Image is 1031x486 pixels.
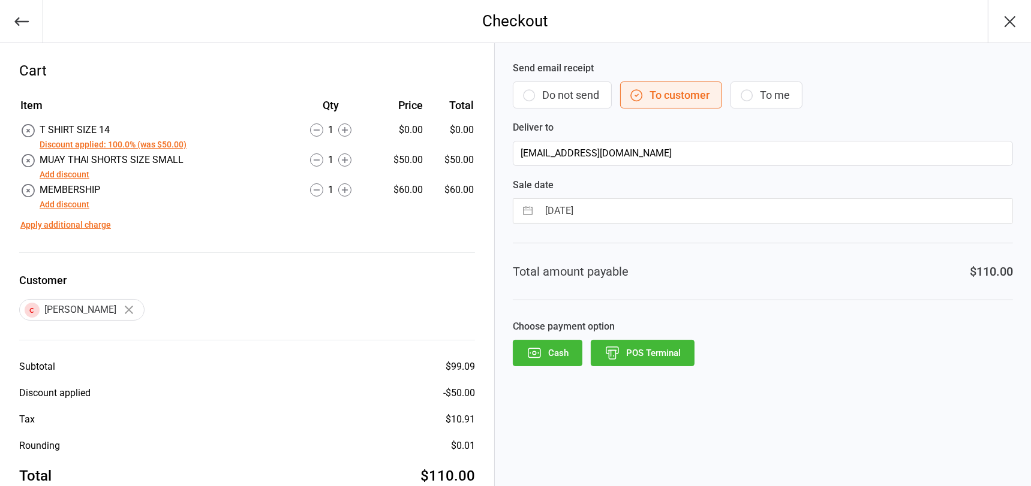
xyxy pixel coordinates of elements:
div: - $50.00 [443,386,475,400]
div: Price [375,97,423,113]
label: Deliver to [513,120,1013,135]
div: $110.00 [970,262,1013,280]
div: Tax [19,412,35,427]
td: $0.00 [428,123,474,152]
div: $0.00 [375,123,423,137]
label: Choose payment option [513,319,1013,334]
button: Add discount [40,168,89,181]
div: [PERSON_NAME] [19,299,145,321]
button: Do not send [513,81,612,108]
div: $60.00 [375,183,423,197]
td: $50.00 [428,153,474,182]
label: Send email receipt [513,61,1013,76]
button: Apply additional charge [20,219,111,231]
div: $10.91 [446,412,475,427]
span: T SHIRT SIZE 14 [40,124,110,135]
div: $99.09 [446,360,475,374]
input: Customer Email [513,141,1013,166]
button: To me [731,81,802,108]
span: MEMBERSHIP [40,184,100,195]
th: Total [428,97,474,122]
div: $0.01 [451,439,475,453]
div: $50.00 [375,153,423,167]
label: Customer [19,272,475,288]
span: MUAY THAI SHORTS SIZE SMALL [40,154,184,165]
button: To customer [620,81,722,108]
div: Discount applied [19,386,91,400]
div: 1 [288,153,374,167]
div: Subtotal [19,360,55,374]
div: Rounding [19,439,60,453]
button: POS Terminal [591,340,695,366]
th: Qty [288,97,374,122]
div: 1 [288,123,374,137]
button: Discount applied: 100.0% (was $50.00) [40,138,187,151]
button: Cash [513,340,582,366]
td: $60.00 [428,183,474,212]
div: Total amount payable [513,262,629,280]
label: Sale date [513,178,1013,192]
div: 1 [288,183,374,197]
button: Add discount [40,198,89,211]
th: Item [20,97,287,122]
div: Cart [19,60,475,81]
